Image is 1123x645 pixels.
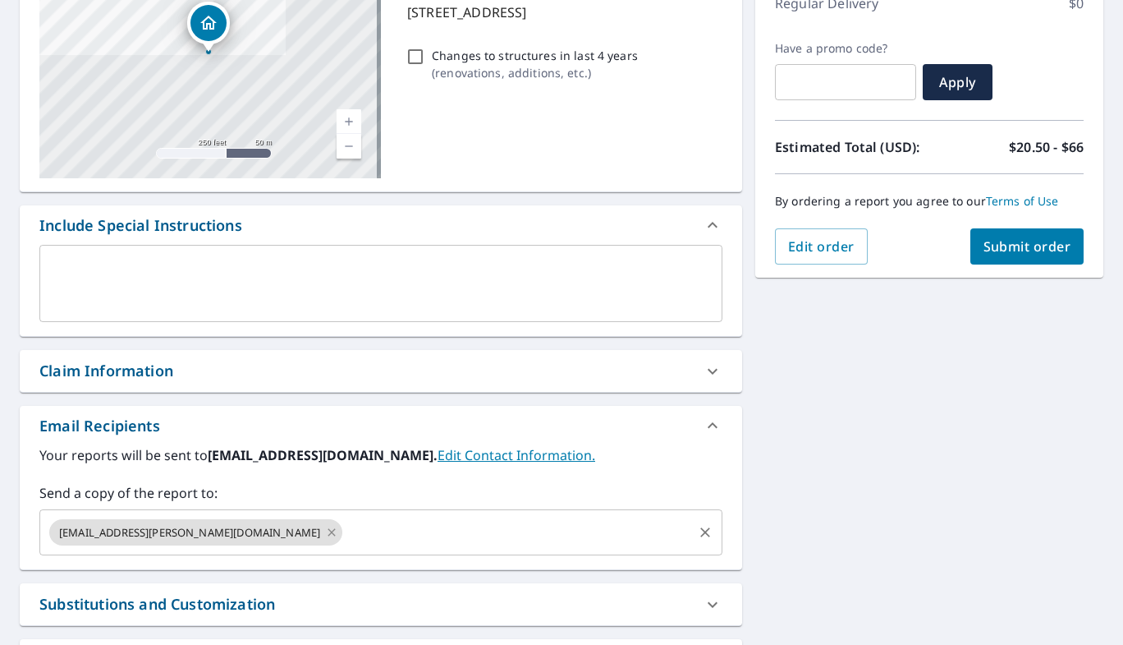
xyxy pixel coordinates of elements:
[432,64,638,81] p: ( renovations, additions, etc. )
[39,593,275,615] div: Substitutions and Customization
[775,228,868,265] button: Edit order
[432,47,638,64] p: Changes to structures in last 4 years
[936,73,979,91] span: Apply
[775,194,1084,209] p: By ordering a report you agree to our
[438,446,595,464] a: EditContactInfo
[1009,137,1084,157] p: $20.50 - $66
[39,360,173,382] div: Claim Information
[39,483,722,503] label: Send a copy of the report to:
[986,193,1059,209] a: Terms of Use
[49,525,330,541] span: [EMAIL_ADDRESS][PERSON_NAME][DOMAIN_NAME]
[20,583,742,625] div: Substitutions and Customization
[775,41,916,56] label: Have a promo code?
[788,237,855,256] span: Edit order
[49,519,342,546] div: [EMAIL_ADDRESS][PERSON_NAME][DOMAIN_NAME]
[20,205,742,245] div: Include Special Instructions
[208,446,438,464] b: [EMAIL_ADDRESS][DOMAIN_NAME].
[187,2,230,53] div: Dropped pin, building 1, Residential property, 9 Scarlet Dr Wheeling, WV 26003
[407,2,716,22] p: [STREET_ADDRESS]
[970,228,1084,265] button: Submit order
[39,214,242,237] div: Include Special Instructions
[775,137,929,157] p: Estimated Total (USD):
[983,237,1071,256] span: Submit order
[20,350,742,392] div: Claim Information
[694,521,717,544] button: Clear
[923,64,992,100] button: Apply
[337,134,361,159] a: Current Level 17, Zoom Out
[39,415,160,437] div: Email Recipients
[20,406,742,445] div: Email Recipients
[39,445,722,465] label: Your reports will be sent to
[337,109,361,134] a: Current Level 17, Zoom In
